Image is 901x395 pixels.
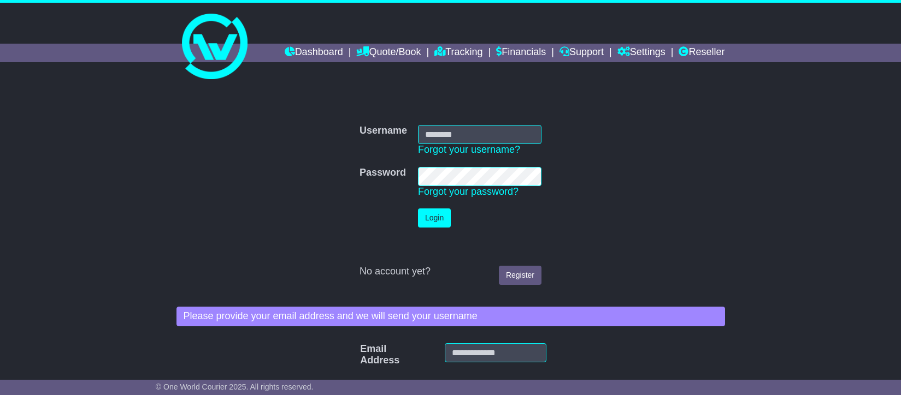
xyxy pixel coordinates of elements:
div: No account yet? [360,266,541,278]
a: Quote/Book [356,44,421,62]
label: Username [360,125,407,137]
a: Register [499,266,541,285]
a: Settings [617,44,666,62]
a: Tracking [434,44,482,62]
span: © One World Courier 2025. All rights reserved. [156,382,314,391]
a: Support [560,44,604,62]
a: Reseller [679,44,725,62]
button: Login [418,208,451,228]
label: Email Address [355,343,374,367]
a: Forgot your password? [418,186,519,197]
a: Forgot your username? [418,144,520,155]
div: Please provide your email address and we will send your username [176,307,725,326]
label: Password [360,167,406,179]
a: Dashboard [285,44,343,62]
a: Financials [496,44,546,62]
